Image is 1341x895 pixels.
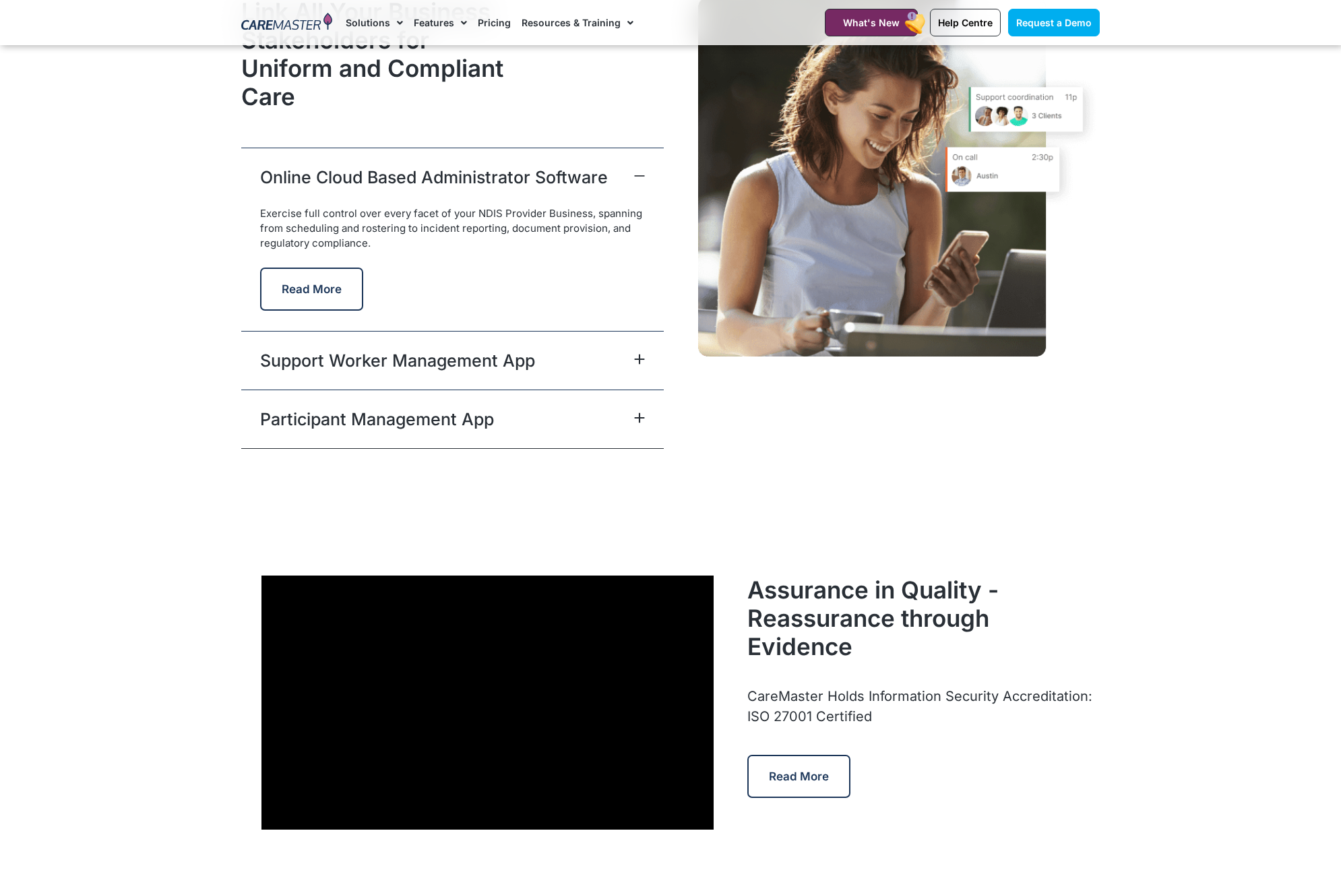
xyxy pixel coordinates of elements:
span: CareMaster Holds Information Security Accreditation: ISO 27001 Certified [747,688,1092,724]
a: Support Worker Management App [260,348,535,373]
div: Online Cloud Based Administrator Software [241,148,664,206]
a: Read More [260,283,363,296]
span: Request a Demo [1016,17,1092,28]
div: Support Worker Management App [241,331,664,390]
button: Read More [260,268,363,311]
a: Request a Demo [1008,9,1100,36]
a: What's New [825,9,918,36]
h2: Assurance in Quality - Reassurance through Evidence [747,576,1100,660]
a: Online Cloud Based Administrator Software [260,165,608,189]
div: Participant Management App [241,390,664,448]
a: Help Centre [930,9,1001,36]
a: Read More [747,755,850,798]
span: Exercise full control over every facet of your NDIS Provider Business, spanning from scheduling a... [260,207,642,249]
div: Online Cloud Based Administrator Software [241,206,664,331]
img: CareMaster Logo [241,13,332,33]
span: Read More [769,770,829,783]
span: What's New [843,17,900,28]
span: Help Centre [938,17,993,28]
a: Participant Management App [260,407,494,431]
